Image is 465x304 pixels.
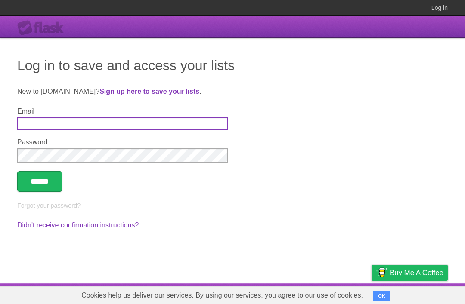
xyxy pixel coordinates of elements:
a: Sign up here to save your lists [99,88,199,95]
div: Flask [17,20,69,36]
label: Email [17,107,228,115]
label: Password [17,138,228,146]
h1: Log in to save and access your lists [17,55,448,76]
a: Buy me a coffee [372,265,448,281]
p: New to [DOMAIN_NAME]? . [17,86,448,97]
a: Suggest a feature [394,286,448,302]
a: Developers [285,286,320,302]
span: Buy me a coffee [390,265,443,280]
a: Privacy [360,286,383,302]
a: Didn't receive confirmation instructions? [17,221,139,229]
a: About [257,286,275,302]
a: Forgot your password? [17,202,81,209]
a: Terms [331,286,350,302]
img: Buy me a coffee [376,265,387,280]
span: Cookies help us deliver our services. By using our services, you agree to our use of cookies. [73,287,372,304]
button: OK [373,291,390,301]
